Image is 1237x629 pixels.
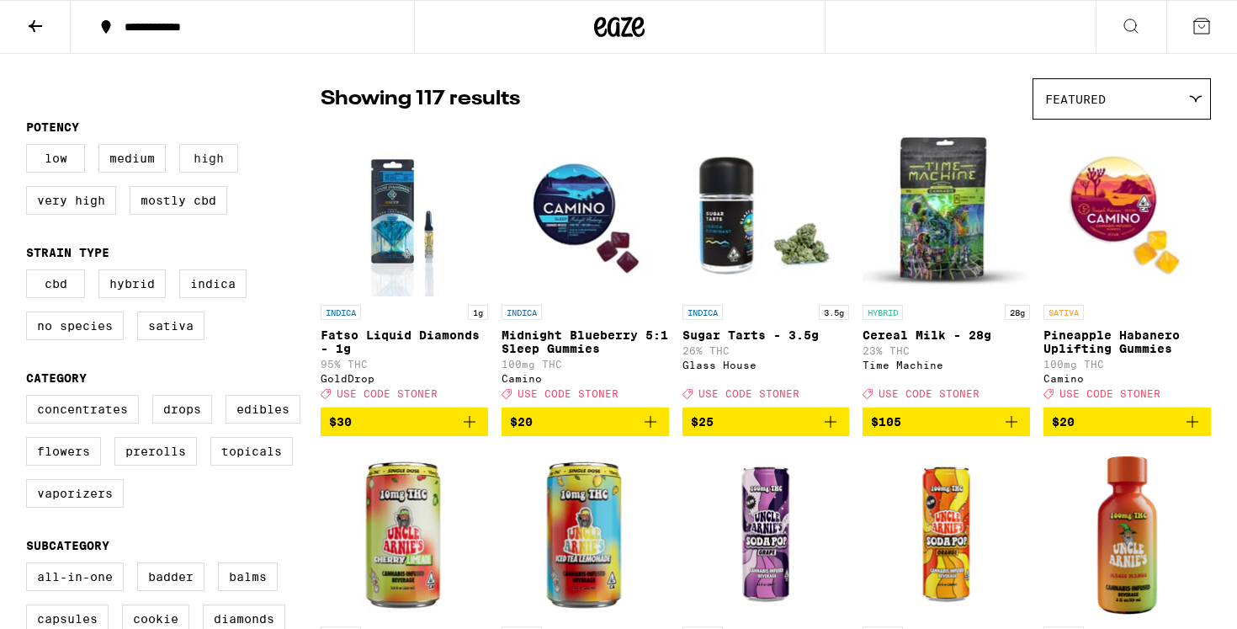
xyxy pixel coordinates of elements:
img: Time Machine - Cereal Milk - 28g [863,128,1030,296]
img: Glass House - Sugar Tarts - 3.5g [682,128,850,296]
span: Featured [1045,93,1106,106]
p: Showing 117 results [321,85,520,114]
button: Add to bag [863,408,1030,436]
span: USE CODE STONER [879,388,980,399]
p: 100mg THC [1043,359,1211,370]
p: SATIVA [1043,305,1084,320]
div: Time Machine [863,360,1030,370]
span: USE CODE STONER [1059,388,1160,399]
p: Cereal Milk - 28g [863,328,1030,342]
label: CBD [26,269,85,298]
div: Glass House [682,360,850,370]
label: Topicals [210,437,293,466]
img: Camino - Pineapple Habanero Uplifting Gummies [1043,128,1211,296]
label: Concentrates [26,395,139,424]
label: Badder [137,562,204,591]
label: Flowers [26,437,101,466]
label: Medium [98,144,166,173]
label: Low [26,144,85,173]
label: Vaporizers [26,479,124,508]
img: Uncle Arnie's - Iced Tea Lemonade 7.5oz - 10mg [502,450,669,618]
div: Camino [502,373,669,384]
button: Add to bag [682,408,850,436]
span: $30 [329,415,352,429]
legend: Strain Type [26,246,109,259]
label: Indica [179,269,247,298]
p: 26% THC [682,345,850,356]
label: Drops [152,395,212,424]
span: $105 [871,415,901,429]
img: Uncle Arnie's - Magic Mango 2oz Shot - 100mg [1043,450,1211,618]
span: USE CODE STONER [337,388,438,399]
p: HYBRID [863,305,903,320]
p: INDICA [682,305,723,320]
legend: Potency [26,120,79,134]
img: Uncle Arnie's - Cherry Limeade 7.5oz - 10mg [321,450,488,618]
label: Prerolls [114,437,197,466]
img: Uncle Arnie's - Grape Soda Pop 12oz - 100mg [682,450,850,618]
p: Sugar Tarts - 3.5g [682,328,850,342]
a: Open page for Pineapple Habanero Uplifting Gummies from Camino [1043,128,1211,408]
button: Add to bag [1043,408,1211,436]
label: Edibles [226,395,300,424]
p: Pineapple Habanero Uplifting Gummies [1043,328,1211,355]
span: Hi. Need any help? [10,12,121,25]
p: Midnight Blueberry 5:1 Sleep Gummies [502,328,669,355]
span: USE CODE STONER [518,388,618,399]
img: Uncle Arnie's - Orange Soda Pop 12oz - 100mg [863,450,1030,618]
button: Add to bag [321,408,488,436]
label: High [179,144,238,173]
p: 28g [1005,305,1030,320]
legend: Category [26,371,87,385]
label: All-In-One [26,562,124,591]
label: Mostly CBD [130,186,227,215]
p: 95% THC [321,359,488,370]
legend: Subcategory [26,539,109,552]
p: Fatso Liquid Diamonds - 1g [321,328,488,355]
label: Sativa [137,312,204,340]
p: 3.5g [819,305,849,320]
span: $20 [510,415,533,429]
label: Very High [26,186,116,215]
button: Add to bag [502,408,669,436]
p: 1g [468,305,488,320]
a: Open page for Fatso Liquid Diamonds - 1g from GoldDrop [321,128,488,408]
p: INDICA [321,305,361,320]
img: Camino - Midnight Blueberry 5:1 Sleep Gummies [502,128,669,296]
div: Camino [1043,373,1211,384]
a: Open page for Cereal Milk - 28g from Time Machine [863,128,1030,408]
div: GoldDrop [321,373,488,384]
label: No Species [26,312,124,340]
label: Balms [218,562,278,591]
p: INDICA [502,305,542,320]
a: Open page for Midnight Blueberry 5:1 Sleep Gummies from Camino [502,128,669,408]
span: USE CODE STONER [698,388,799,399]
label: Hybrid [98,269,166,298]
span: $20 [1052,415,1075,429]
span: $25 [691,415,714,429]
a: Open page for Sugar Tarts - 3.5g from Glass House [682,128,850,408]
p: 100mg THC [502,359,669,370]
img: GoldDrop - Fatso Liquid Diamonds - 1g [337,128,471,296]
p: 23% THC [863,345,1030,356]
